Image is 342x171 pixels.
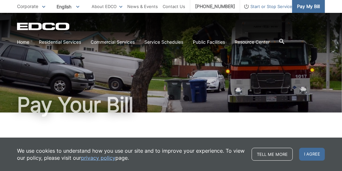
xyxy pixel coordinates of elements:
[235,39,270,46] a: Resource Center
[17,147,245,161] p: We use cookies to understand how you use our site and to improve your experience. To view our pol...
[17,4,38,9] span: Corporate
[252,148,293,161] a: Tell me more
[17,22,70,30] a: EDCD logo. Return to the homepage.
[92,3,122,10] a: About EDCO
[299,148,325,161] span: I agree
[163,3,185,10] a: Contact Us
[52,1,84,12] span: English
[17,94,325,115] h1: Pay Your Bill
[127,3,158,10] a: News & Events
[39,39,81,46] a: Residential Services
[91,39,135,46] a: Commercial Services
[297,3,320,10] span: Pay My Bill
[17,39,29,46] a: Home
[193,39,225,46] a: Public Facilities
[144,39,183,46] a: Service Schedules
[81,154,115,161] a: privacy policy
